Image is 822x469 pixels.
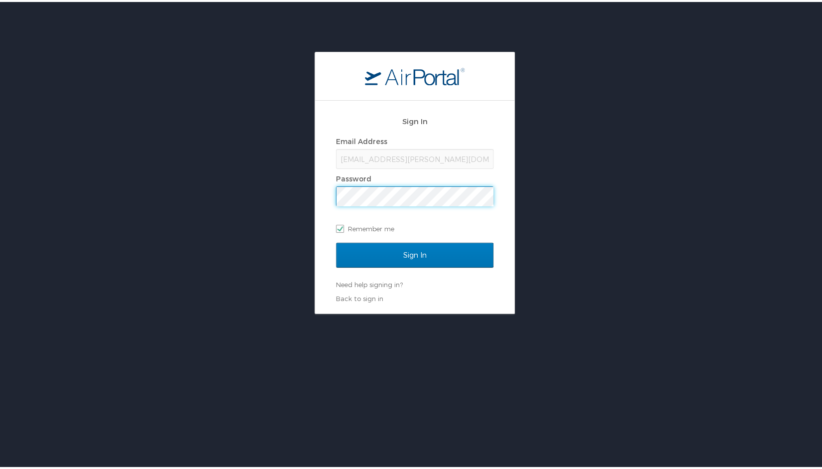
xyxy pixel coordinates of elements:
[336,279,403,287] a: Need help signing in?
[336,135,387,144] label: Email Address
[336,293,383,301] a: Back to sign in
[365,65,465,83] img: logo
[336,172,371,181] label: Password
[336,219,493,234] label: Remember me
[336,241,493,266] input: Sign In
[336,114,493,125] h2: Sign In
